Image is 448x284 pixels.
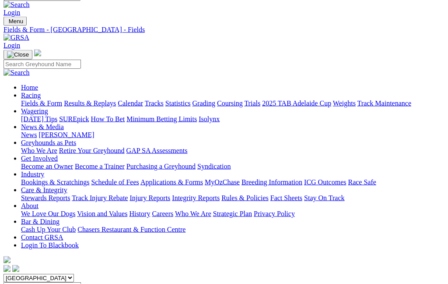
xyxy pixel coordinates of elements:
a: Wagering [21,107,48,115]
div: Industry [21,178,444,186]
a: Track Maintenance [357,99,411,107]
a: Calendar [118,99,143,107]
img: facebook.svg [3,265,10,272]
a: Login To Blackbook [21,241,79,249]
div: Care & Integrity [21,194,444,202]
img: GRSA [3,34,29,42]
img: Search [3,69,30,77]
a: Care & Integrity [21,186,67,194]
a: We Love Our Dogs [21,210,75,217]
a: Syndication [197,163,231,170]
a: Cash Up Your Club [21,226,76,233]
a: Greyhounds as Pets [21,139,76,146]
a: Chasers Restaurant & Function Centre [77,226,185,233]
div: Get Involved [21,163,444,170]
a: Tracks [145,99,164,107]
a: 2025 TAB Adelaide Cup [262,99,331,107]
a: Coursing [217,99,243,107]
a: Become a Trainer [75,163,125,170]
a: Login [3,42,20,49]
div: Racing [21,99,444,107]
a: SUREpick [59,115,89,123]
img: Search [3,1,30,9]
a: Schedule of Fees [91,178,139,186]
button: Toggle navigation [3,17,27,26]
a: Results & Replays [64,99,116,107]
a: Strategic Plan [213,210,252,217]
a: Fields & Form [21,99,62,107]
a: Statistics [165,99,191,107]
a: ICG Outcomes [304,178,346,186]
a: Purchasing a Greyhound [126,163,196,170]
span: Menu [9,18,23,25]
a: Breeding Information [241,178,302,186]
a: Careers [152,210,173,217]
a: Who We Are [21,147,57,154]
a: Privacy Policy [254,210,295,217]
img: Close [7,51,29,58]
a: Contact GRSA [21,234,63,241]
img: logo-grsa-white.png [3,256,10,263]
a: Who We Are [175,210,211,217]
div: Bar & Dining [21,226,444,234]
a: [DATE] Tips [21,115,57,123]
a: Retire Your Greyhound [59,147,125,154]
a: Trials [244,99,260,107]
a: Injury Reports [129,194,170,202]
a: Stay On Track [304,194,344,202]
img: logo-grsa-white.png [34,50,41,57]
div: About [21,210,444,218]
a: Home [21,84,38,91]
a: Rules & Policies [221,194,269,202]
a: Race Safe [348,178,376,186]
input: Search [3,60,81,69]
a: How To Bet [91,115,125,123]
a: Bar & Dining [21,218,59,225]
a: Fact Sheets [270,194,302,202]
a: Fields & Form - [GEOGRAPHIC_DATA] - Fields [3,26,444,34]
a: History [129,210,150,217]
a: Weights [333,99,356,107]
a: Applications & Forms [140,178,203,186]
a: Industry [21,170,44,178]
a: [PERSON_NAME] [38,131,94,138]
a: News & Media [21,123,64,131]
a: Become an Owner [21,163,73,170]
a: Stewards Reports [21,194,70,202]
a: Get Involved [21,155,58,162]
div: Wagering [21,115,444,123]
a: Minimum Betting Limits [126,115,197,123]
a: MyOzChase [205,178,240,186]
a: Login [3,9,20,16]
img: twitter.svg [12,265,19,272]
a: Integrity Reports [172,194,220,202]
a: Isolynx [199,115,220,123]
a: Track Injury Rebate [72,194,128,202]
div: Greyhounds as Pets [21,147,444,155]
div: News & Media [21,131,444,139]
a: Racing [21,92,41,99]
button: Toggle navigation [3,50,32,60]
a: Vision and Values [77,210,127,217]
a: GAP SA Assessments [126,147,188,154]
a: About [21,202,38,209]
a: Grading [192,99,215,107]
a: Bookings & Scratchings [21,178,89,186]
a: News [21,131,37,138]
